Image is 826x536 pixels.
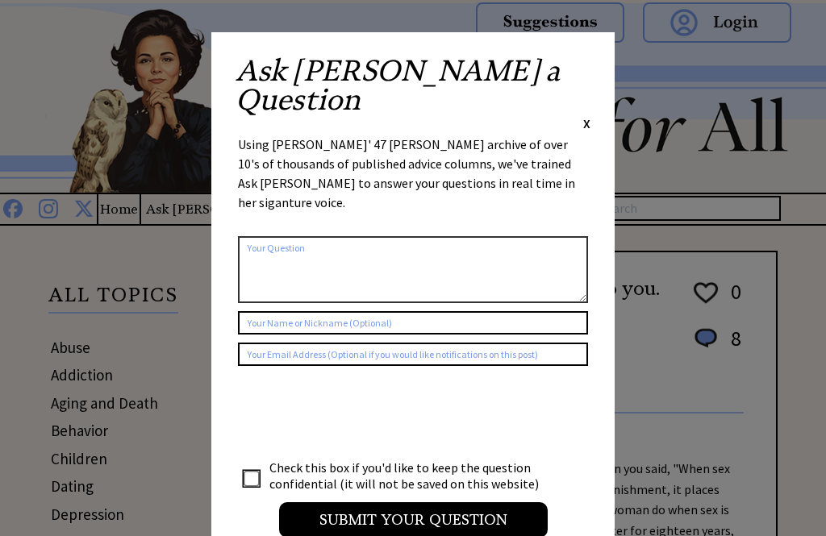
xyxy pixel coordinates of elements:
[238,311,588,334] input: Your Name or Nickname (Optional)
[236,56,590,114] h2: Ask [PERSON_NAME] a Question
[238,382,483,445] iframe: reCAPTCHA
[238,343,588,366] input: Your Email Address (Optional if you would like notifications on this post)
[238,135,588,228] div: Using [PERSON_NAME]' 47 [PERSON_NAME] archive of over 10's of thousands of published advice colum...
[269,459,554,492] td: Check this box if you'd like to keep the question confidential (it will not be saved on this webs...
[583,115,590,131] span: X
